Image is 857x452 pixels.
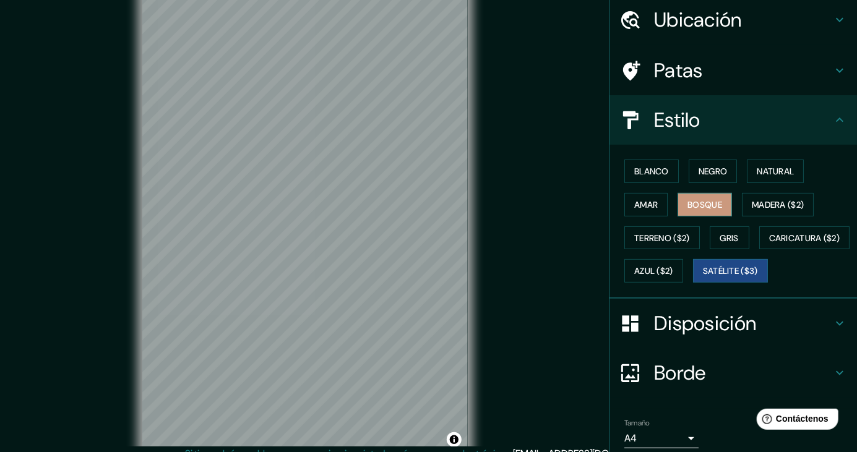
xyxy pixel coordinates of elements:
[710,226,749,250] button: Gris
[624,160,679,183] button: Blanco
[757,166,794,177] font: Natural
[624,193,668,216] button: Amar
[634,166,669,177] font: Blanco
[747,404,843,438] iframe: Lanzador de widgets de ayuda
[624,432,637,445] font: A4
[654,58,703,83] font: Patas
[703,266,758,277] font: Satélite ($3)
[609,46,857,95] div: Patas
[634,266,673,277] font: Azul ($2)
[609,95,857,145] div: Estilo
[654,107,700,133] font: Estilo
[752,199,804,210] font: Madera ($2)
[609,299,857,348] div: Disposición
[742,193,814,216] button: Madera ($2)
[624,226,700,250] button: Terreno ($2)
[634,199,658,210] font: Amar
[699,166,728,177] font: Negro
[654,7,742,33] font: Ubicación
[624,418,650,428] font: Tamaño
[687,199,722,210] font: Bosque
[654,360,706,386] font: Borde
[693,259,768,283] button: Satélite ($3)
[747,160,804,183] button: Natural
[689,160,738,183] button: Negro
[654,310,756,336] font: Disposición
[759,226,850,250] button: Caricatura ($2)
[678,193,732,216] button: Bosque
[624,259,683,283] button: Azul ($2)
[634,232,690,244] font: Terreno ($2)
[720,232,739,244] font: Gris
[447,432,462,447] button: Activar o desactivar atribución
[609,348,857,398] div: Borde
[769,232,840,244] font: Caricatura ($2)
[624,429,699,448] div: A4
